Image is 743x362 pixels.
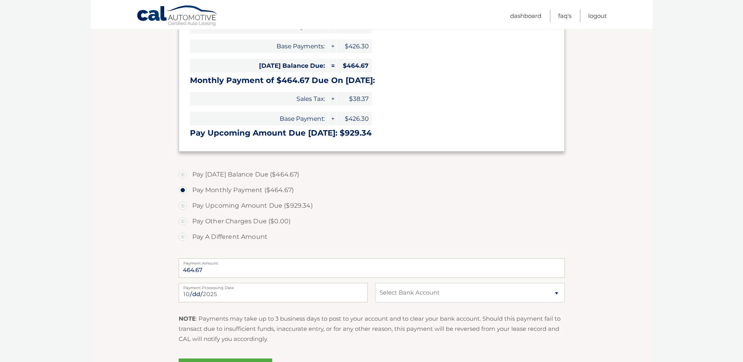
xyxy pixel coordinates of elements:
span: $38.37 [337,92,372,106]
label: Pay Other Charges Due ($0.00) [179,214,565,229]
span: $426.30 [337,112,372,125]
input: Payment Date [179,283,368,302]
label: Payment Amount [179,258,565,265]
span: Sales Tax: [190,92,328,106]
h3: Monthly Payment of $464.67 Due On [DATE]: [190,76,553,85]
a: Logout [588,9,607,22]
label: Pay Upcoming Amount Due ($929.34) [179,198,565,214]
label: Pay A Different Amount [179,229,565,245]
a: FAQ's [558,9,571,22]
span: $426.30 [337,39,372,53]
span: $464.67 [337,59,372,72]
span: = [328,59,336,72]
span: + [328,112,336,125]
strong: NOTE [179,315,196,322]
a: Dashboard [510,9,541,22]
a: Cal Automotive [137,5,218,28]
h3: Pay Upcoming Amount Due [DATE]: $929.34 [190,128,553,138]
span: Base Payment: [190,112,328,125]
label: Payment Processing Date [179,283,368,289]
p: : Payments may take up to 3 business days to post to your account and to clear your bank account.... [179,314,565,344]
input: Payment Amount [179,258,565,278]
span: + [328,92,336,106]
label: Pay Monthly Payment ($464.67) [179,182,565,198]
span: + [328,39,336,53]
span: Base Payments: [190,39,328,53]
label: Pay [DATE] Balance Due ($464.67) [179,167,565,182]
span: [DATE] Balance Due: [190,59,328,72]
